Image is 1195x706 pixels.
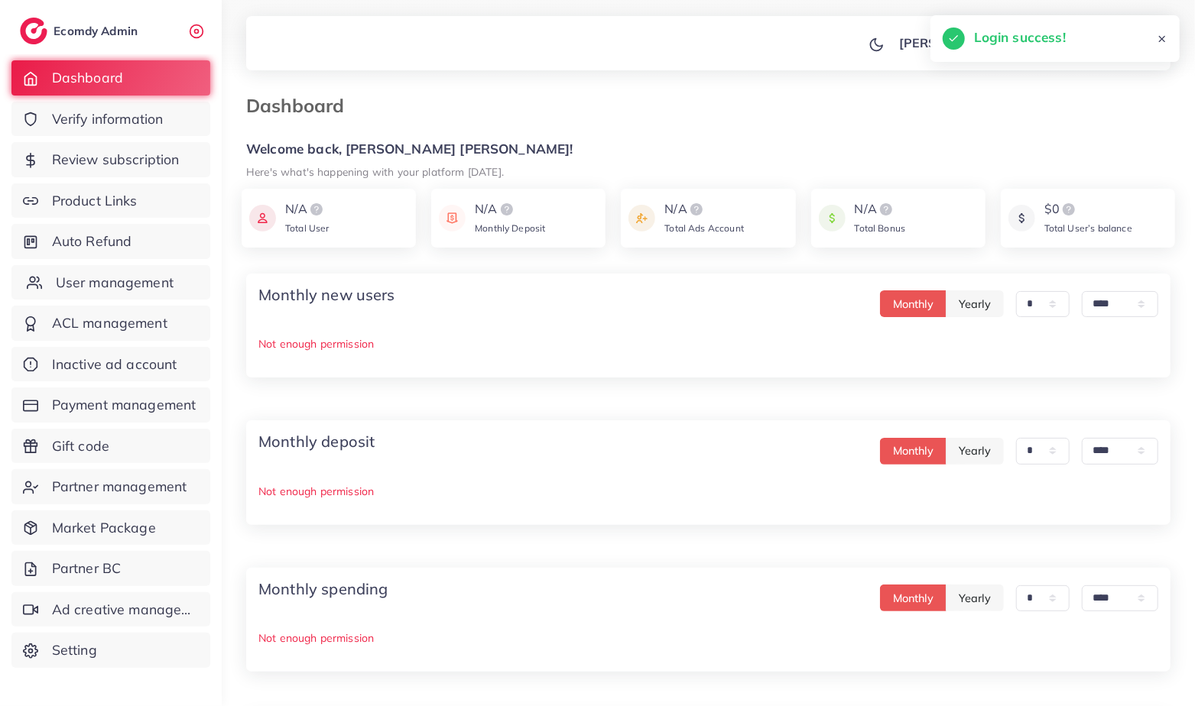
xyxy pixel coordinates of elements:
[11,265,210,300] a: User management
[877,200,895,219] img: logo
[946,290,1004,317] button: Yearly
[855,222,906,234] span: Total Bonus
[258,580,388,598] h4: Monthly spending
[891,28,1158,58] a: [PERSON_NAME] [PERSON_NAME]avatar
[52,395,196,415] span: Payment management
[52,109,164,129] span: Verify information
[52,559,122,578] span: Partner BC
[52,313,167,333] span: ACL management
[258,629,1158,647] p: Not enough permission
[258,286,395,304] h4: Monthly new users
[11,551,210,586] a: Partner BC
[258,335,1158,353] p: Not enough permission
[819,200,846,236] img: icon payment
[1044,222,1132,234] span: Total User’s balance
[11,347,210,382] a: Inactive ad account
[687,200,706,219] img: logo
[855,200,906,219] div: N/A
[1060,200,1078,219] img: logo
[258,482,1158,500] p: Not enough permission
[475,200,545,219] div: N/A
[54,24,141,38] h2: Ecomdy Admin
[52,518,156,538] span: Market Package
[246,95,356,117] h3: Dashboard
[11,142,210,177] a: Review subscription
[946,438,1004,465] button: Yearly
[52,600,199,620] span: Ad creative management
[11,510,210,546] a: Market Package
[52,232,132,251] span: Auto Refund
[498,200,516,219] img: logo
[20,18,47,44] img: logo
[20,18,141,44] a: logoEcomdy Admin
[11,60,210,96] a: Dashboard
[880,585,947,611] button: Monthly
[56,273,174,293] span: User management
[52,150,180,170] span: Review subscription
[1008,200,1035,236] img: icon payment
[899,34,1112,52] p: [PERSON_NAME] [PERSON_NAME]
[11,102,210,137] a: Verify information
[285,222,330,234] span: Total User
[974,28,1066,47] h5: Login success!
[246,141,1171,157] h5: Welcome back, [PERSON_NAME] [PERSON_NAME]!
[11,592,210,627] a: Ad creative management
[880,290,947,317] button: Monthly
[52,436,109,456] span: Gift code
[52,477,187,497] span: Partner management
[258,432,375,451] h4: Monthly deposit
[11,469,210,504] a: Partner management
[52,640,97,660] span: Setting
[307,200,326,219] img: logo
[249,200,276,236] img: icon payment
[11,306,210,341] a: ACL management
[475,222,545,234] span: Monthly Deposit
[664,200,744,219] div: N/A
[52,191,138,211] span: Product Links
[11,429,210,464] a: Gift code
[52,68,123,88] span: Dashboard
[52,355,177,374] span: Inactive ad account
[880,438,947,465] button: Monthly
[11,387,210,423] a: Payment management
[628,200,655,236] img: icon payment
[439,200,466,236] img: icon payment
[946,585,1004,611] button: Yearly
[664,222,744,234] span: Total Ads Account
[11,183,210,219] a: Product Links
[246,165,504,178] small: Here's what's happening with your platform [DATE].
[11,633,210,668] a: Setting
[1044,200,1132,219] div: $0
[11,224,210,259] a: Auto Refund
[285,200,330,219] div: N/A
